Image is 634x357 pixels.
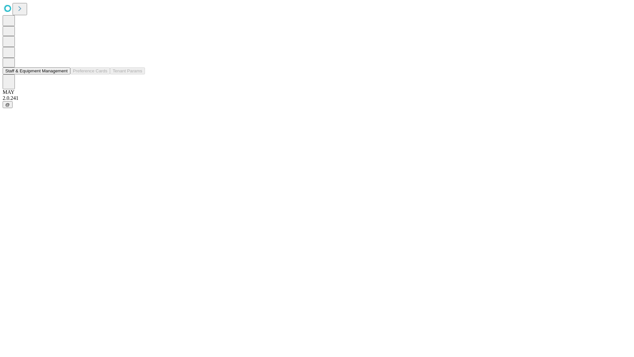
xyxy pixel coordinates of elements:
[70,67,110,74] button: Preference Cards
[3,101,13,108] button: @
[3,67,70,74] button: Staff & Equipment Management
[3,95,631,101] div: 2.0.241
[110,67,145,74] button: Tenant Params
[3,89,631,95] div: MAY
[5,102,10,107] span: @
